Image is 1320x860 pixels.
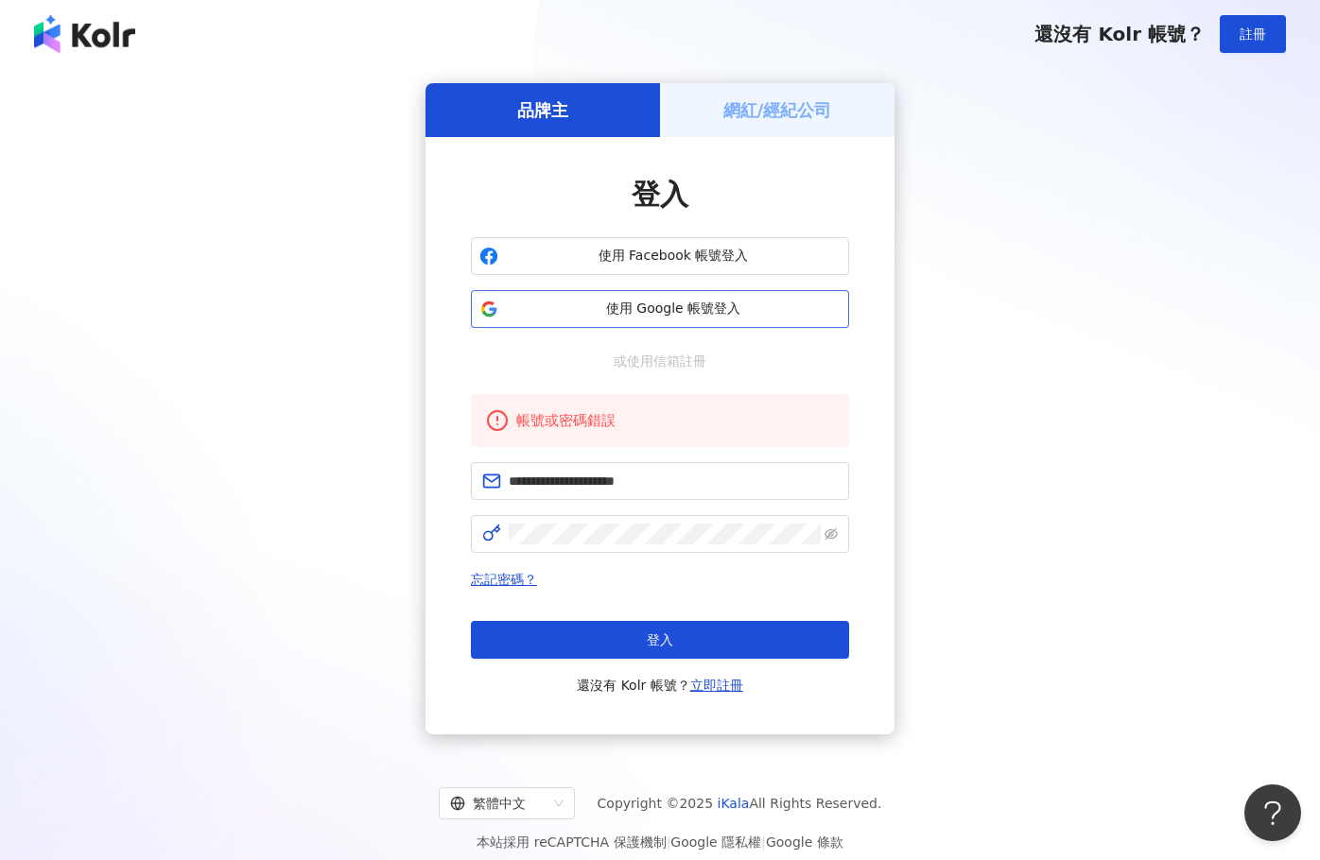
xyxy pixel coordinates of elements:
[471,237,849,275] button: 使用 Facebook 帳號登入
[34,15,135,53] img: logo
[598,792,882,815] span: Copyright © 2025 All Rights Reserved.
[600,351,720,371] span: 或使用信箱註冊
[1034,23,1205,45] span: 還沒有 Kolr 帳號？
[517,98,568,122] h5: 品牌主
[471,290,849,328] button: 使用 Google 帳號登入
[506,247,841,266] span: 使用 Facebook 帳號登入
[766,834,843,850] a: Google 條款
[718,796,750,811] a: iKala
[471,621,849,659] button: 登入
[577,674,743,697] span: 還沒有 Kolr 帳號？
[723,98,832,122] h5: 網紅/經紀公司
[477,831,842,853] span: 本站採用 reCAPTCHA 保護機制
[670,834,761,850] a: Google 隱私權
[825,527,838,541] span: eye-invisible
[1220,15,1286,53] button: 註冊
[471,572,537,587] a: 忘記密碼？
[667,834,671,850] span: |
[506,300,841,318] span: 使用 Google 帳號登入
[1244,784,1301,841] iframe: Help Scout Beacon - Open
[1240,26,1266,42] span: 註冊
[450,788,547,818] div: 繁體中文
[632,178,688,211] span: 登入
[647,632,673,647] span: 登入
[761,834,766,850] span: |
[516,409,834,432] div: 帳號或密碼錯誤
[690,678,743,693] a: 立即註冊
